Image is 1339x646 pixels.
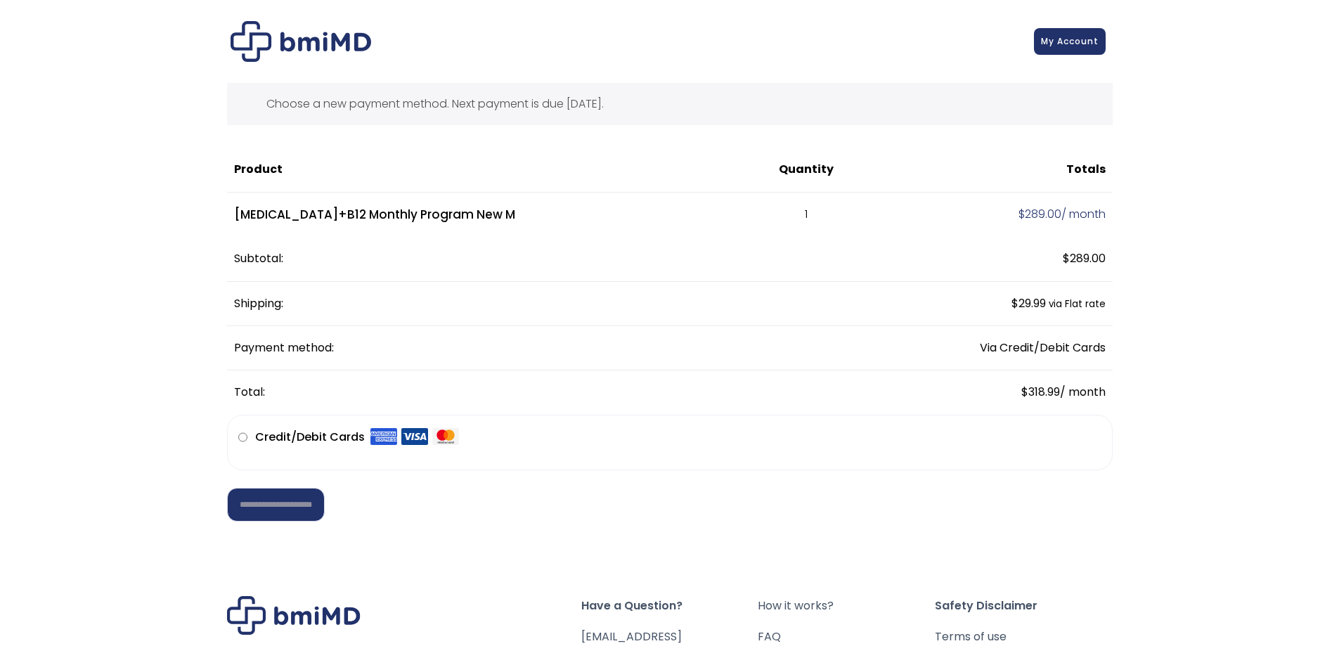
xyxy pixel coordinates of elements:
td: / month [867,193,1113,238]
span: 289.00 [1063,250,1106,266]
th: Product [227,148,746,192]
img: Mastercard [432,427,459,446]
span: Have a Question? [581,596,758,616]
th: Totals [867,148,1113,192]
th: Payment method: [227,326,867,370]
img: Visa [401,427,428,446]
label: Credit/Debit Cards [255,426,459,448]
span: $ [1063,250,1070,266]
a: How it works? [758,596,935,616]
a: My Account [1034,28,1106,55]
span: $ [1021,384,1028,400]
td: 1 [746,193,867,238]
img: Checkout [231,21,371,62]
span: Safety Disclaimer [935,596,1112,616]
small: via Flat rate [1049,297,1106,311]
span: 318.99 [1021,384,1060,400]
td: Via Credit/Debit Cards [867,326,1113,370]
td: [MEDICAL_DATA]+B12 Monthly Program New M [227,193,746,238]
th: Quantity [746,148,867,192]
span: $ [1011,295,1018,311]
td: / month [867,370,1113,414]
img: Amex [370,427,397,446]
span: 29.99 [1011,295,1046,311]
th: Shipping: [227,282,867,326]
div: Choose a new payment method. Next payment is due [DATE]. [227,83,1113,125]
img: Brand Logo [227,596,361,635]
th: Total: [227,370,867,414]
span: 289.00 [1018,206,1061,222]
span: My Account [1041,35,1099,47]
span: $ [1018,206,1025,222]
th: Subtotal: [227,237,867,281]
